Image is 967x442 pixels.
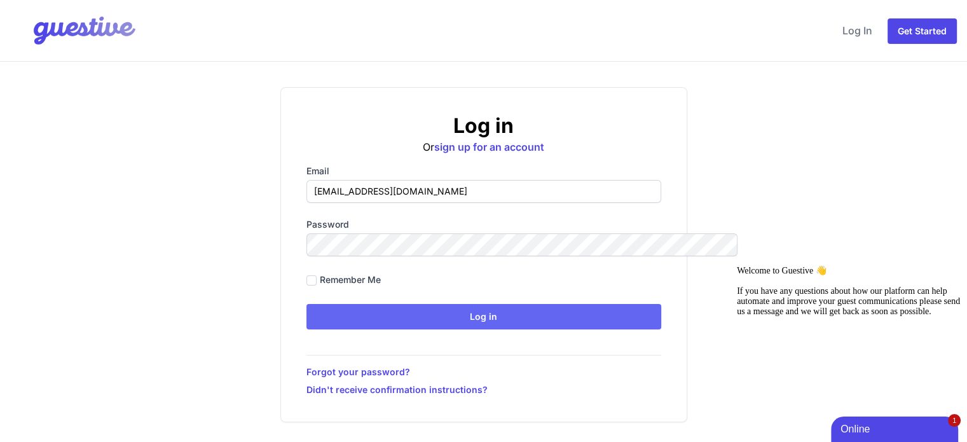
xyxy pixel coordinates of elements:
[5,6,228,56] span: Welcome to Guestive 👋 If you have any questions about how our platform can help automate and impr...
[10,5,139,56] img: Your Company
[888,18,957,44] a: Get Started
[306,180,661,203] input: you@example.com
[306,165,661,177] label: Email
[306,113,661,155] div: Or
[306,304,661,329] input: Log in
[320,273,381,286] label: Remember me
[306,218,661,231] label: Password
[434,141,544,153] a: sign up for an account
[306,113,661,139] h2: Log in
[837,15,877,46] a: Log In
[306,383,661,396] a: Didn't receive confirmation instructions?
[306,366,661,378] a: Forgot your password?
[831,414,961,442] iframe: chat widget
[732,260,961,410] iframe: chat widget
[5,5,234,57] div: Welcome to Guestive 👋If you have any questions about how our platform can help automate and impro...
